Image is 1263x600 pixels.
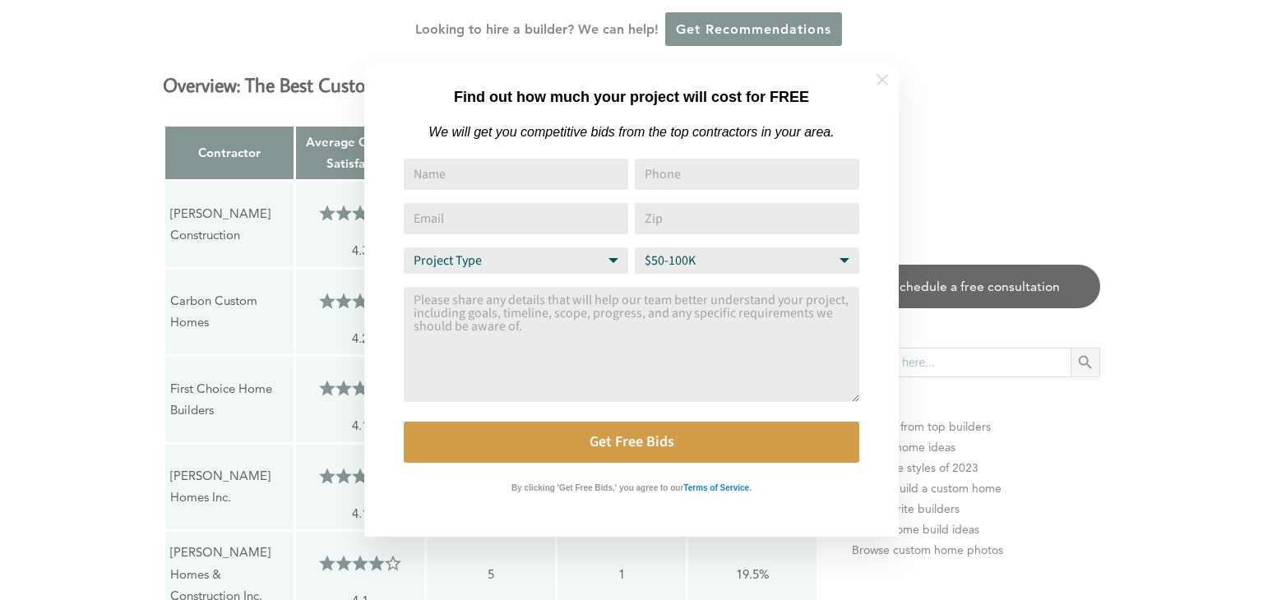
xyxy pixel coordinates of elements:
input: Name [404,159,628,190]
textarea: Comment or Message [404,287,859,402]
em: We will get you competitive bids from the top contractors in your area. [428,125,834,139]
select: Project Type [404,247,628,274]
strong: . [749,483,752,492]
input: Email Address [404,203,628,234]
button: Get Free Bids [404,422,859,463]
input: Phone [635,159,859,190]
a: Terms of Service [683,479,749,493]
strong: By clicking 'Get Free Bids,' you agree to our [511,483,683,492]
button: Close [854,51,911,108]
input: Zip [635,203,859,234]
select: Budget Range [635,247,859,274]
strong: Terms of Service [683,483,749,492]
strong: Find out how much your project will cost for FREE [454,89,809,105]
